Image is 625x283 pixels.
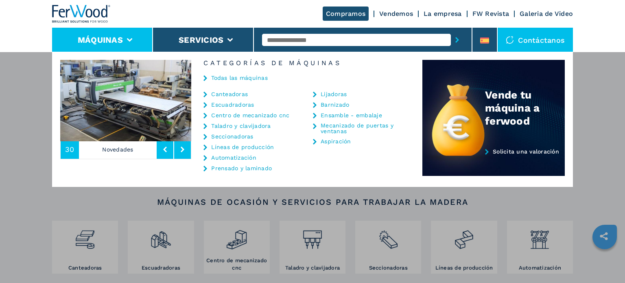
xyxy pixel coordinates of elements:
a: Lijadoras [321,91,347,97]
div: Contáctanos [498,28,573,52]
a: Centro de mecanizado cnc [211,112,289,118]
a: FW Revista [472,10,509,18]
a: Aspiración [321,138,351,144]
a: Compramos [323,7,369,21]
a: Prensado y laminado [211,165,272,171]
a: Seccionadoras [211,134,253,139]
button: submit-button [451,31,463,49]
a: La empresa [424,10,462,18]
a: Todas las máquinas [211,75,268,81]
a: Vendemos [379,10,413,18]
a: Mecanizado de puertas y ventanas [321,123,402,134]
a: Taladro y clavijadora [211,123,271,129]
span: 30 [65,146,74,153]
a: Barnizado [321,102,349,107]
a: Solicita una valoración [422,148,565,176]
a: Ensamble - embalaje [321,112,382,118]
a: Escuadradoras [211,102,254,107]
a: Automatización [211,155,256,160]
img: image [60,60,191,141]
img: Ferwood [52,5,111,23]
a: Líneas de producción [211,144,274,150]
p: Novedades [79,140,157,159]
a: Galeria de Video [520,10,573,18]
img: Contáctanos [506,36,514,44]
button: Servicios [179,35,223,45]
button: Máquinas [78,35,123,45]
img: image [191,60,322,141]
h6: Categorías de máquinas [191,60,422,66]
a: Canteadoras [211,91,248,97]
div: Vende tu máquina a ferwood [485,88,565,127]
